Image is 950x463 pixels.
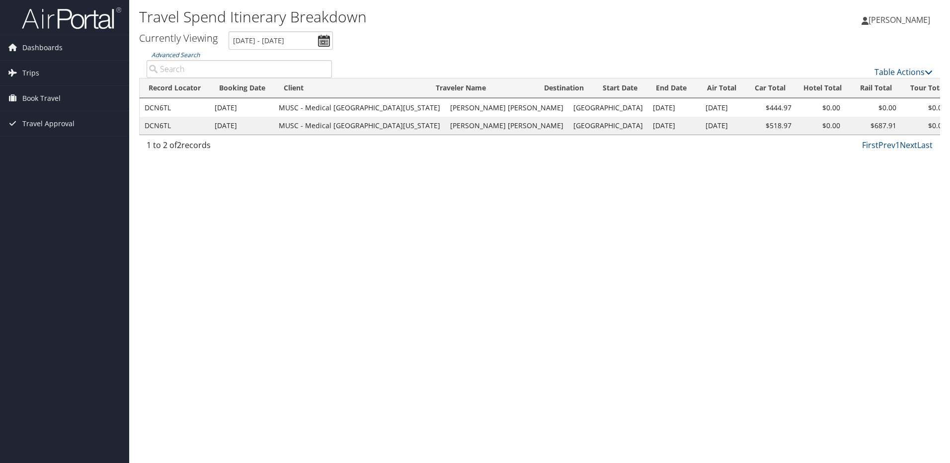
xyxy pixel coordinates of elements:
a: First [862,140,878,151]
td: MUSC - Medical [GEOGRAPHIC_DATA][US_STATE] [274,117,445,135]
span: 2 [177,140,181,151]
input: [DATE] - [DATE] [229,31,333,50]
h3: Currently Viewing [139,31,218,45]
th: Rail Total: activate to sort column ascending [851,78,901,98]
a: Next [900,140,917,151]
h1: Travel Spend Itinerary Breakdown [139,6,673,27]
td: [GEOGRAPHIC_DATA] [568,117,648,135]
td: [DATE] [210,99,274,117]
span: Trips [22,61,39,85]
td: $518.97 [749,117,796,135]
a: [PERSON_NAME] [862,5,940,35]
span: Book Travel [22,86,61,111]
th: End Date: activate to sort column ascending [647,78,698,98]
th: Hotel Total: activate to sort column ascending [794,78,851,98]
td: MUSC - Medical [GEOGRAPHIC_DATA][US_STATE] [274,99,445,117]
td: [DATE] [648,99,701,117]
th: Car Total: activate to sort column ascending [745,78,794,98]
a: Table Actions [874,67,933,77]
th: Client: activate to sort column ascending [275,78,427,98]
td: $0.00 [796,117,845,135]
td: DCN6TL [140,117,210,135]
th: Record Locator: activate to sort column ascending [140,78,210,98]
span: Dashboards [22,35,63,60]
td: $0.00 [845,99,901,117]
th: Traveler Name: activate to sort column ascending [427,78,535,98]
td: [DATE] [701,117,749,135]
img: airportal-logo.png [22,6,121,30]
a: Advanced Search [152,51,200,59]
th: Air Total: activate to sort column ascending [698,78,745,98]
input: Advanced Search [147,60,332,78]
div: 1 to 2 of records [147,139,332,156]
span: Travel Approval [22,111,75,136]
a: Last [917,140,933,151]
td: [GEOGRAPHIC_DATA] [568,99,648,117]
a: 1 [895,140,900,151]
th: Destination: activate to sort column ascending [535,78,594,98]
td: [PERSON_NAME] [PERSON_NAME] [445,99,568,117]
td: $0.00 [796,99,845,117]
td: $444.97 [749,99,796,117]
td: [DATE] [648,117,701,135]
a: Prev [878,140,895,151]
td: [PERSON_NAME] [PERSON_NAME] [445,117,568,135]
td: $687.91 [845,117,901,135]
span: [PERSON_NAME] [869,14,930,25]
td: [DATE] [701,99,749,117]
th: Start Date: activate to sort column ascending [594,78,647,98]
th: Booking Date: activate to sort column ascending [210,78,275,98]
td: DCN6TL [140,99,210,117]
td: [DATE] [210,117,274,135]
